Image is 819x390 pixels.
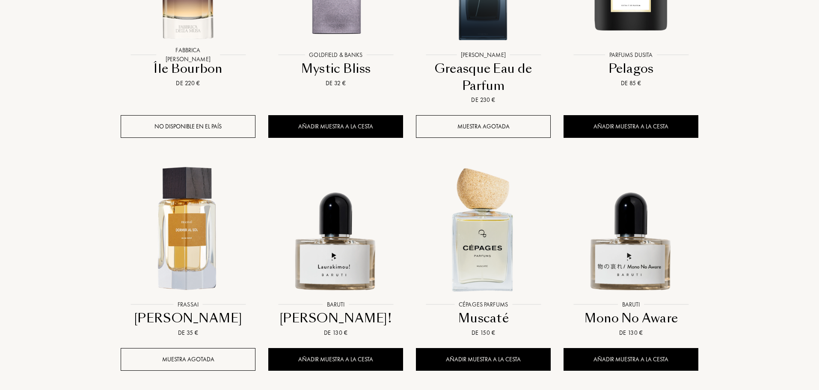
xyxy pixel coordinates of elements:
[416,115,551,138] div: Muestra agotada
[121,115,255,138] div: No disponible en el país
[567,328,695,337] div: De 130 €
[567,79,695,88] div: De 85 €
[419,60,547,94] div: Greasque Eau de Parfum
[419,328,547,337] div: De 150 €
[417,162,550,295] img: Muscaté Cépages Parfums
[122,162,255,295] img: Dormir Al Sol Frassai
[269,162,402,295] img: Laurakimou! Baruti
[124,79,252,88] div: De 220 €
[416,348,551,371] div: Añadir muestra a la cesta
[564,348,698,371] div: Añadir muestra a la cesta
[416,153,551,348] a: Muscaté Cépages ParfumsCépages ParfumsMuscatéDe 150 €
[268,348,403,371] div: Añadir muestra a la cesta
[272,328,400,337] div: De 130 €
[564,153,698,348] a: Mono No Aware BarutiBarutiMono No AwareDe 130 €
[419,95,547,104] div: De 230 €
[121,153,255,348] a: Dormir Al Sol FrassaiFrassai[PERSON_NAME]De 35 €
[268,153,403,348] a: Laurakimou! BarutiBaruti[PERSON_NAME]!De 130 €
[121,348,255,371] div: Muestra agotada
[564,162,697,295] img: Mono No Aware Baruti
[124,328,252,337] div: De 35 €
[272,79,400,88] div: De 32 €
[564,115,698,138] div: Añadir muestra a la cesta
[268,115,403,138] div: Añadir muestra a la cesta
